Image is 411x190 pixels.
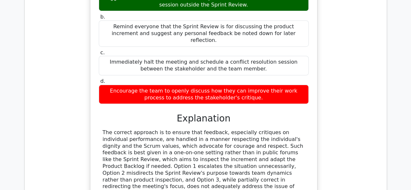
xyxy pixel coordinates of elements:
span: c. [100,49,105,56]
span: d. [100,78,105,84]
div: Encourage the team to openly discuss how they can improve their work process to address the stake... [99,85,309,104]
h3: Explanation [103,113,305,124]
span: b. [100,14,105,20]
div: Immediately halt the meeting and schedule a conflict resolution session between the stakeholder a... [99,56,309,75]
div: Remind everyone that the Sprint Review is for discussing the product increment and suggest any pe... [99,20,309,46]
